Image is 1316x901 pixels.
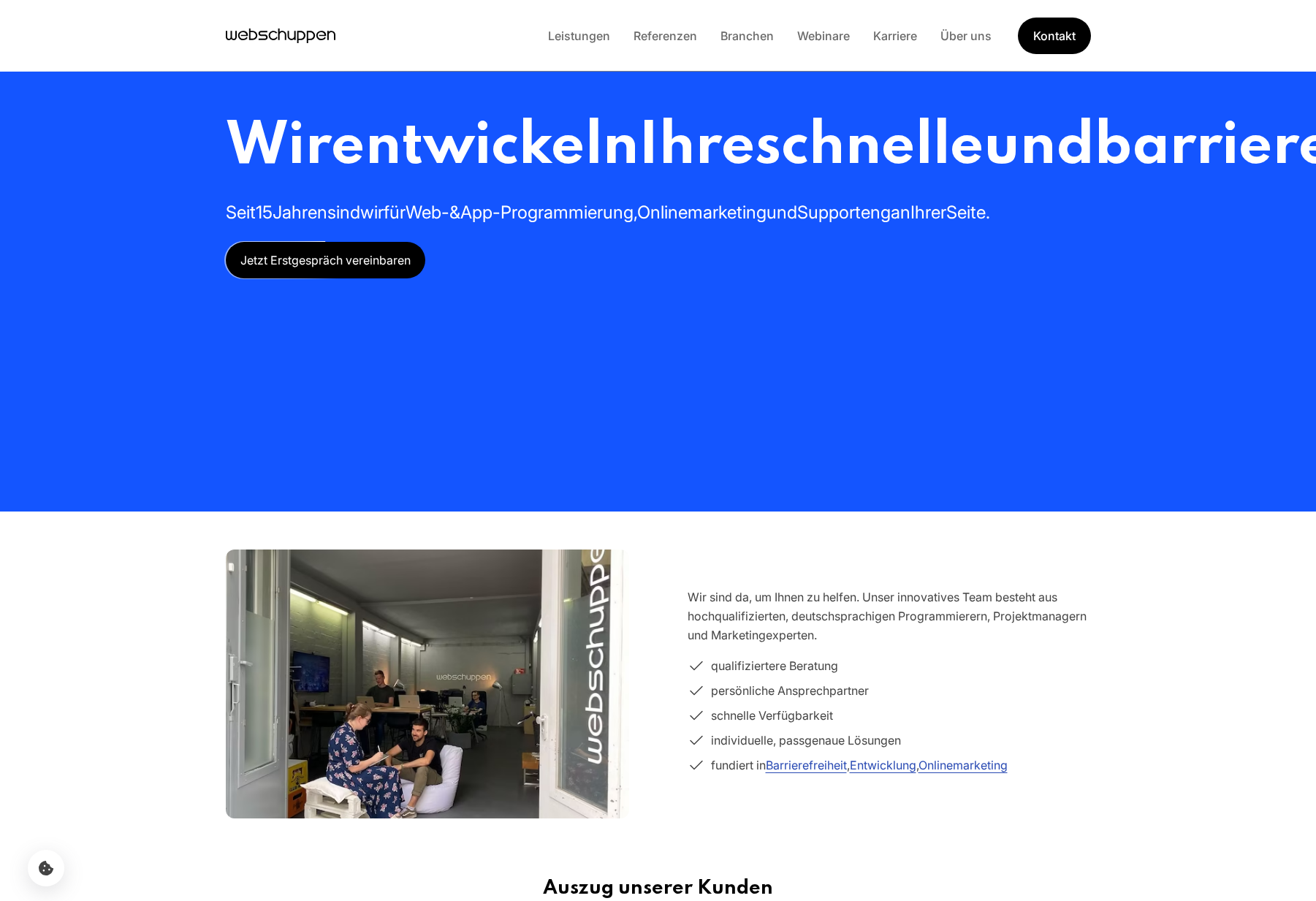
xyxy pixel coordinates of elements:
span: schnelle [755,118,984,177]
span: entwickeln [331,118,639,177]
a: Referenzen [622,28,709,43]
span: Web- [406,202,449,223]
a: Branchen [709,28,786,43]
span: Seite. [946,202,990,223]
span: schnelle Verfügbarkeit [711,706,833,725]
span: & [449,202,460,223]
img: Team im webschuppen-Büro in Hamburg [226,511,629,858]
span: Wir [226,118,331,177]
span: individuelle, passgenaue Lösungen [711,731,901,750]
span: und [767,202,797,223]
a: Hauptseite besuchen [226,25,335,47]
p: Wir sind da, um Ihnen zu helfen. Unser innovatives Team besteht aus hochqualifizierten, deutschsp... [688,588,1091,645]
a: Webinare [786,28,862,43]
span: Onlinemarketing [637,202,767,223]
a: Entwicklung [850,758,916,772]
span: für [384,202,406,223]
a: Onlinemarketing [918,758,1008,772]
span: Ihrer [910,202,946,223]
a: Leistungen [536,28,622,43]
span: sind [327,202,360,223]
a: Karriere [862,28,929,43]
span: App-Programmierung, [460,202,637,223]
a: Jetzt Erstgespräch vereinbaren [226,242,425,278]
span: Support [797,202,861,223]
button: Cookie-Einstellungen öffnen [28,850,64,886]
a: Barrierefreiheit [766,758,847,772]
a: Über uns [929,28,1003,43]
span: wir [360,202,384,223]
span: Ihre [639,118,755,177]
span: und [984,118,1094,177]
span: an [891,202,910,223]
span: Seit [226,202,256,223]
span: 15 [256,202,273,223]
span: fundiert in , , [711,756,1008,775]
span: eng [861,202,891,223]
a: Get Started [1018,18,1091,54]
span: Jahren [273,202,327,223]
span: persönliche Ansprechpartner [711,681,869,700]
h3: Auszug unserer Kunden [170,877,1146,900]
span: qualifiziertere Beratung [711,656,838,675]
